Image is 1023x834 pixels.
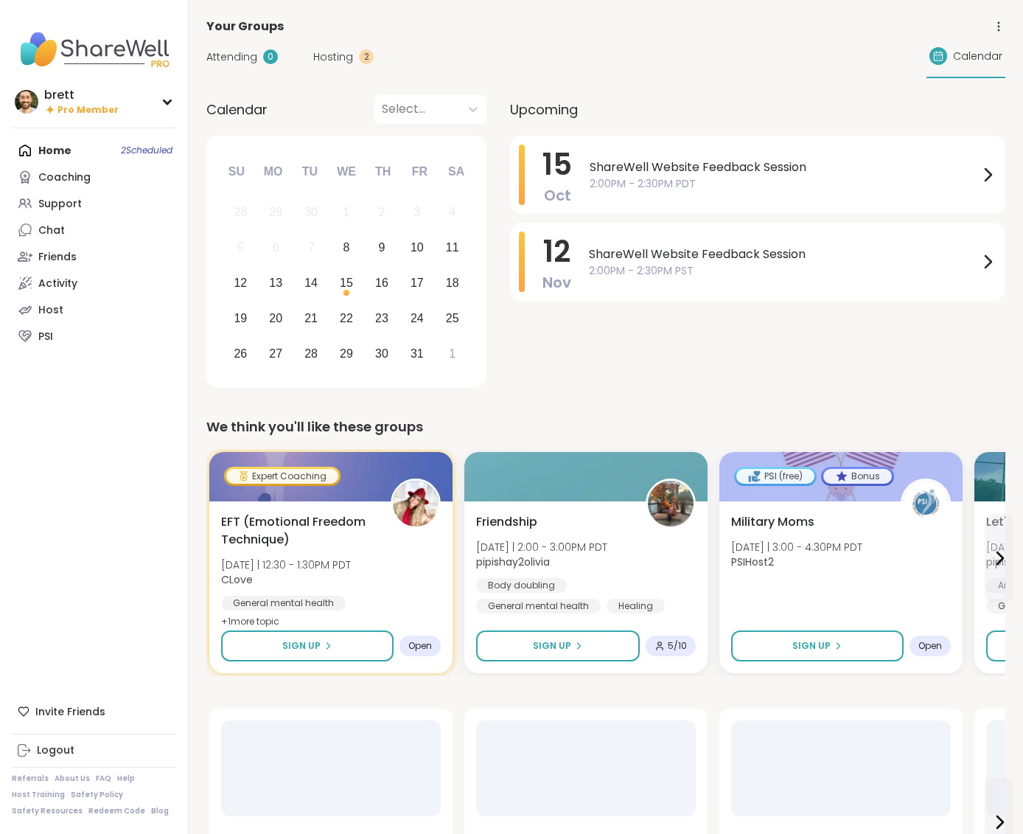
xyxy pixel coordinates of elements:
[903,481,949,527] img: PSIHost2
[234,308,247,328] div: 19
[304,273,318,293] div: 14
[234,344,247,364] div: 26
[375,308,388,328] div: 23
[403,156,436,188] div: Fr
[436,268,468,299] div: Choose Saturday, October 18th, 2025
[296,232,327,264] div: Not available Tuesday, October 7th, 2025
[313,49,353,65] span: Hosting
[393,481,439,527] img: CLove
[413,202,420,222] div: 3
[366,338,398,369] div: Choose Thursday, October 30th, 2025
[296,268,327,299] div: Choose Tuesday, October 14th, 2025
[206,417,1005,437] div: We think you'll like these groups
[273,237,279,257] div: 6
[206,18,284,35] span: Your Groups
[401,232,433,264] div: Choose Friday, October 10th, 2025
[476,599,601,614] div: General mental health
[476,555,550,569] b: pipishay2olivia
[590,159,979,176] span: ShareWell Website Feedback Session
[731,513,814,531] span: Military Moms
[375,273,388,293] div: 16
[542,272,571,293] span: Nov
[293,156,326,188] div: Tu
[340,273,353,293] div: 15
[330,156,363,188] div: We
[731,540,862,555] span: [DATE] | 3:00 - 4:30PM PDT
[260,338,292,369] div: Choose Monday, October 27th, 2025
[648,481,694,527] img: pipishay2olivia
[366,232,398,264] div: Choose Thursday, October 9th, 2025
[269,308,282,328] div: 20
[542,144,572,185] span: 15
[408,640,432,652] span: Open
[12,790,65,800] a: Host Training
[918,640,942,652] span: Open
[88,806,145,816] a: Redeem Code
[12,698,176,725] div: Invite Friends
[38,223,65,238] div: Chat
[296,338,327,369] div: Choose Tuesday, October 28th, 2025
[375,344,388,364] div: 30
[331,338,363,369] div: Choose Wednesday, October 29th, 2025
[590,176,979,192] span: 2:00PM - 2:30PM PDT
[736,469,814,484] div: PSI (free)
[510,100,578,119] span: Upcoming
[225,232,256,264] div: Not available Sunday, October 5th, 2025
[221,596,346,611] div: General mental health
[44,87,119,103] div: brett
[57,104,119,117] span: Pro Member
[38,250,77,265] div: Friends
[237,237,244,257] div: 5
[953,49,1002,64] span: Calendar
[12,164,176,190] a: Coaching
[269,344,282,364] div: 27
[206,49,257,65] span: Attending
[260,232,292,264] div: Not available Monday, October 6th, 2025
[38,330,53,344] div: PSI
[589,263,979,279] span: 2:00PM - 2:30PM PST
[12,296,176,323] a: Host
[476,578,567,593] div: Body doubling
[436,302,468,334] div: Choose Saturday, October 25th, 2025
[37,743,74,758] div: Logout
[15,90,38,114] img: brett
[449,344,455,364] div: 1
[206,100,268,119] span: Calendar
[151,806,169,816] a: Blog
[296,197,327,229] div: Not available Tuesday, September 30th, 2025
[12,806,83,816] a: Safety Resources
[12,243,176,270] a: Friends
[226,469,338,484] div: Expert Coaching
[71,790,123,800] a: Safety Policy
[343,237,350,257] div: 8
[304,344,318,364] div: 28
[12,323,176,350] a: PSI
[304,308,318,328] div: 21
[340,344,353,364] div: 29
[411,273,424,293] div: 17
[331,268,363,299] div: Choose Wednesday, October 15th, 2025
[221,557,351,572] span: [DATE] | 12:30 - 1:30PM PDT
[411,308,424,328] div: 24
[731,555,774,569] b: PSIHost2
[221,630,394,661] button: Sign Up
[331,302,363,334] div: Choose Wednesday, October 22nd, 2025
[260,197,292,229] div: Not available Monday, September 29th, 2025
[366,197,398,229] div: Not available Thursday, October 2nd, 2025
[411,237,424,257] div: 10
[234,202,247,222] div: 28
[436,232,468,264] div: Choose Saturday, October 11th, 2025
[446,237,459,257] div: 11
[436,338,468,369] div: Choose Saturday, November 1st, 2025
[440,156,472,188] div: Sa
[436,197,468,229] div: Not available Saturday, October 4th, 2025
[331,197,363,229] div: Not available Wednesday, October 1st, 2025
[340,308,353,328] div: 22
[260,268,292,299] div: Choose Monday, October 13th, 2025
[668,640,687,652] span: 5 / 10
[117,774,135,784] a: Help
[260,302,292,334] div: Choose Monday, October 20th, 2025
[366,302,398,334] div: Choose Thursday, October 23rd, 2025
[12,774,49,784] a: Referrals
[533,639,571,653] span: Sign Up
